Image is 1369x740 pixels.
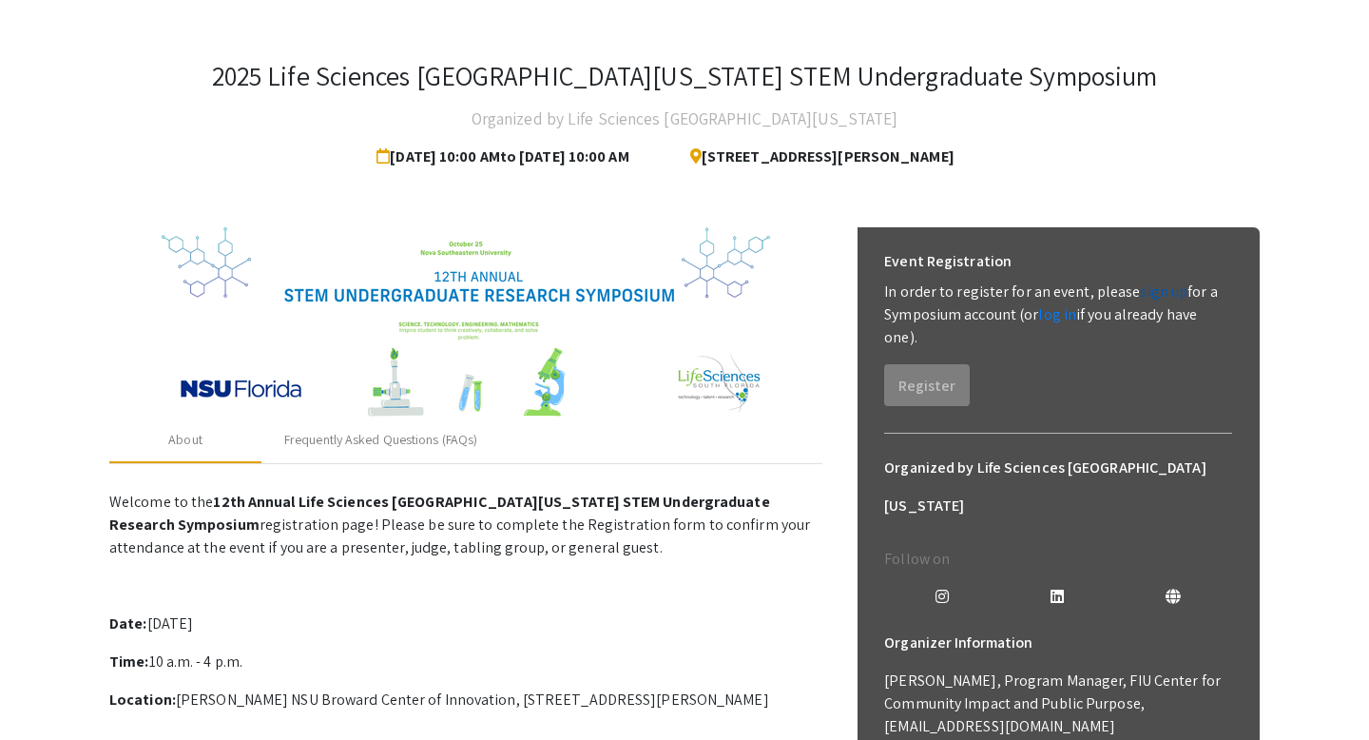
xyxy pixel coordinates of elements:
[162,227,770,418] img: 32153a09-f8cb-4114-bf27-cfb6bc84fc69.png
[884,281,1232,349] p: In order to register for an event, please for a Symposium account (or if you already have one).
[109,492,770,535] strong: 12th Annual Life Sciences [GEOGRAPHIC_DATA][US_STATE] STEM Undergraduate Research Symposium
[884,624,1232,662] h6: Organizer Information
[1038,304,1076,324] a: log in
[109,491,822,559] p: Welcome to the registration page! Please be sure to complete the Registration form to confirm you...
[109,690,176,710] strong: Location:
[1140,282,1187,302] a: sign up
[109,652,149,672] strong: Time:
[109,651,822,673] p: 10 a.m. - 4 p.m.
[675,138,954,176] span: [STREET_ADDRESS][PERSON_NAME]
[168,430,202,450] div: About
[884,449,1232,525] h6: Organized by Life Sciences [GEOGRAPHIC_DATA][US_STATE]
[109,689,822,711] p: [PERSON_NAME] NSU Broward Center of Innovation, [STREET_ADDRESS][PERSON_NAME]
[212,60,1158,92] h3: 2025 Life Sciences [GEOGRAPHIC_DATA][US_STATE] STEM Undergraduate Symposium
[376,138,636,176] span: [DATE] 10:00 AM to [DATE] 10:00 AM
[14,654,81,726] iframe: Chat
[109,613,822,635] p: [DATE]
[884,364,970,406] button: Register
[884,243,1012,281] h6: Event Registration
[884,548,1232,571] p: Follow on
[884,670,1232,738] p: [PERSON_NAME], Program Manager, FIU Center for Community Impact and Public Purpose, [EMAIL_ADDRES...
[109,613,147,633] strong: Date:
[284,430,477,450] div: Frequently Asked Questions (FAQs)
[472,100,897,138] h4: Organized by Life Sciences [GEOGRAPHIC_DATA][US_STATE]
